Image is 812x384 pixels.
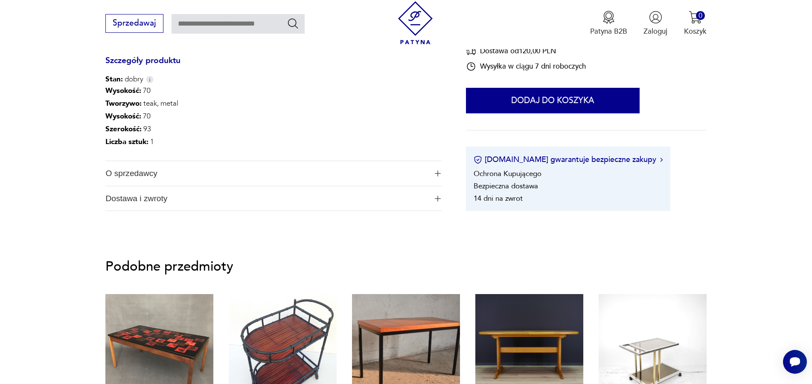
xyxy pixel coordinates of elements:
[105,98,142,108] b: Tworzywo :
[466,61,586,72] div: Wysyłka w ciągu 7 dni roboczych
[466,88,640,114] button: Dodaj do koszyka
[105,111,141,121] b: Wysokość :
[689,11,702,24] img: Ikona koszyka
[590,26,627,36] p: Patyna B2B
[105,186,427,211] span: Dostawa i zwroty
[435,170,441,176] img: Ikona plusa
[105,84,178,97] p: 70
[105,86,141,95] b: Wysokość :
[602,11,615,24] img: Ikona medalu
[649,11,662,24] img: Ikonka użytkownika
[105,110,178,123] p: 70
[105,123,178,136] p: 93
[474,181,538,191] li: Bezpieczna dostawa
[394,1,437,44] img: Patyna - sklep z meblami i dekoracjami vintage
[105,137,148,147] b: Liczba sztuk:
[105,74,123,84] b: Stan:
[287,17,299,29] button: Szukaj
[105,136,178,148] p: 1
[466,46,586,56] div: Dostawa od 120,00 PLN
[105,74,143,84] span: dobry
[684,26,707,36] p: Koszyk
[474,154,663,165] button: [DOMAIN_NAME] gwarantuje bezpieczne zakupy
[474,193,523,203] li: 14 dni na zwrot
[105,161,441,186] button: Ikona plusaO sprzedawcy
[643,11,667,36] button: Zaloguj
[105,20,163,27] a: Sprzedawaj
[105,97,178,110] p: teak, metal
[684,11,707,36] button: 0Koszyk
[105,186,441,211] button: Ikona plusaDostawa i zwroty
[660,158,663,162] img: Ikona strzałki w prawo
[466,46,476,56] img: Ikona dostawy
[590,11,627,36] button: Patyna B2B
[696,11,705,20] div: 0
[105,14,163,33] button: Sprzedawaj
[474,169,541,179] li: Ochrona Kupującego
[105,161,427,186] span: O sprzedawcy
[105,260,706,273] p: Podobne przedmioty
[105,58,441,75] h3: Szczegóły produktu
[590,11,627,36] a: Ikona medaluPatyna B2B
[643,26,667,36] p: Zaloguj
[435,196,441,202] img: Ikona plusa
[783,350,807,374] iframe: Smartsupp widget button
[105,124,142,134] b: Szerokość :
[474,156,482,164] img: Ikona certyfikatu
[146,76,154,83] img: Info icon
